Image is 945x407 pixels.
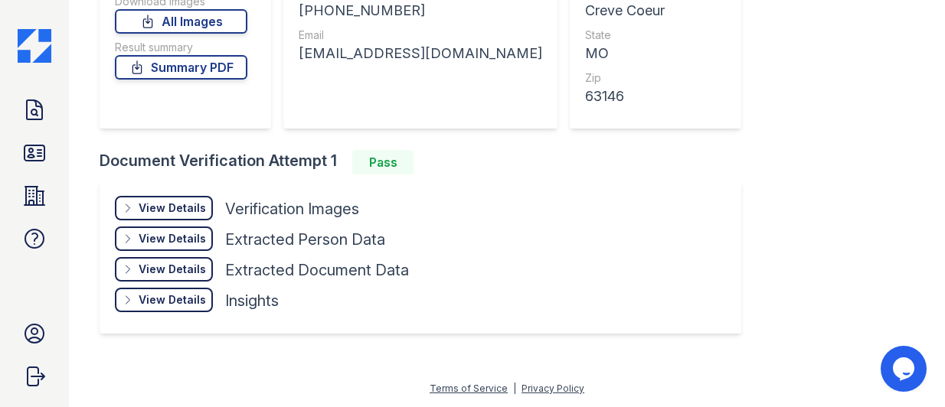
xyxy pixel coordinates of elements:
[881,346,930,392] iframe: chat widget
[299,43,542,64] div: [EMAIL_ADDRESS][DOMAIN_NAME]
[139,231,206,246] div: View Details
[225,229,385,250] div: Extracted Person Data
[513,383,516,394] div: |
[352,150,414,174] div: Pass
[115,55,247,80] a: Summary PDF
[585,86,721,107] div: 63146
[585,70,721,86] div: Zip
[585,43,721,64] div: MO
[18,29,51,63] img: CE_Icon_Blue-c292c112584629df590d857e76928e9f676e5b41ef8f769ba2f05ee15b207248.png
[225,259,409,281] div: Extracted Document Data
[115,40,247,55] div: Result summary
[299,28,542,43] div: Email
[139,292,206,308] div: View Details
[430,383,508,394] a: Terms of Service
[585,28,721,43] div: State
[225,198,359,220] div: Verification Images
[139,262,206,277] div: View Details
[115,9,247,34] a: All Images
[225,290,279,311] div: Insights
[139,200,206,216] div: View Details
[522,383,584,394] a: Privacy Policy
[100,150,754,174] div: Document Verification Attempt 1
